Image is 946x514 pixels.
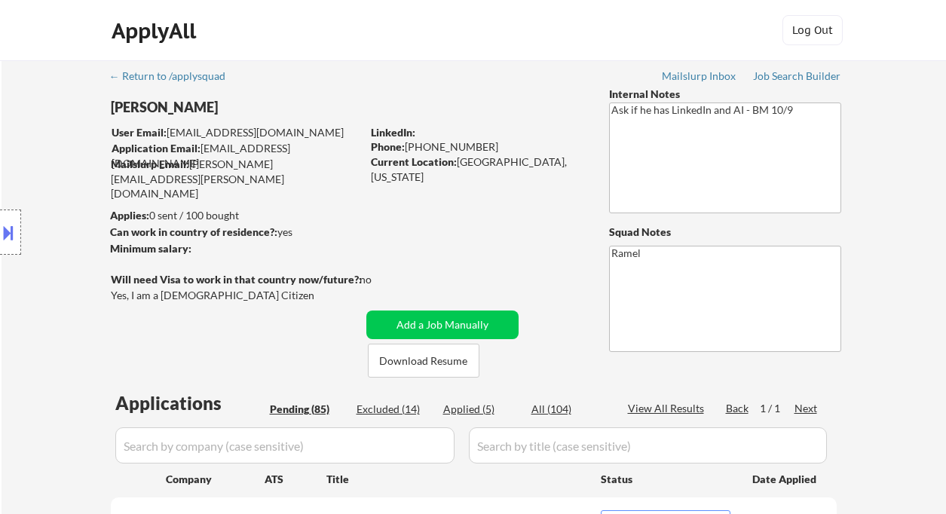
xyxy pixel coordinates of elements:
[357,402,432,417] div: Excluded (14)
[265,472,326,487] div: ATS
[609,87,841,102] div: Internal Notes
[601,465,730,492] div: Status
[371,140,405,153] strong: Phone:
[628,401,709,416] div: View All Results
[662,71,737,81] div: Mailslurp Inbox
[609,225,841,240] div: Squad Notes
[469,427,827,464] input: Search by title (case sensitive)
[760,401,794,416] div: 1 / 1
[166,472,265,487] div: Company
[109,71,240,81] div: ← Return to /applysquad
[371,139,584,155] div: [PHONE_NUMBER]
[270,402,345,417] div: Pending (85)
[782,15,843,45] button: Log Out
[360,272,403,287] div: no
[326,472,586,487] div: Title
[115,427,455,464] input: Search by company (case sensitive)
[371,155,584,184] div: [GEOGRAPHIC_DATA], [US_STATE]
[109,70,240,85] a: ← Return to /applysquad
[371,155,457,168] strong: Current Location:
[726,401,750,416] div: Back
[753,71,841,81] div: Job Search Builder
[794,401,819,416] div: Next
[112,18,201,44] div: ApplyAll
[115,394,265,412] div: Applications
[371,126,415,139] strong: LinkedIn:
[753,70,841,85] a: Job Search Builder
[443,402,519,417] div: Applied (5)
[366,311,519,339] button: Add a Job Manually
[752,472,819,487] div: Date Applied
[531,402,607,417] div: All (104)
[662,70,737,85] a: Mailslurp Inbox
[368,344,479,378] button: Download Resume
